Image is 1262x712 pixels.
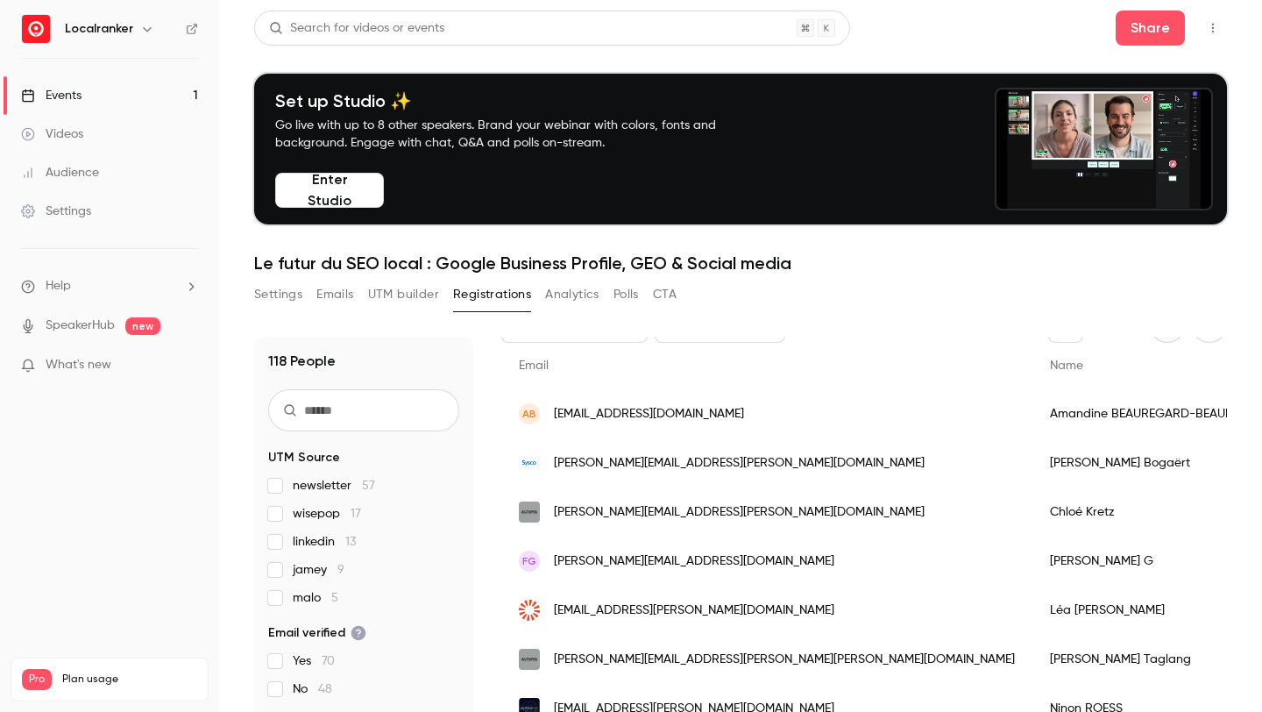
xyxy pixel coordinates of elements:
[254,281,302,309] button: Settings
[254,253,1227,274] h1: Le futur du SEO local : Google Business Profile, GEO & Social media
[65,20,133,38] h6: Localranker
[293,589,338,607] span: malo
[46,317,115,335] a: SpeakerHub
[519,502,540,523] img: altema.pro
[453,281,531,309] button: Registrations
[331,592,338,604] span: 5
[545,281,599,309] button: Analytics
[268,351,336,372] h1: 118 People
[522,553,536,569] span: FG
[519,452,540,473] img: sysco.com
[46,277,71,295] span: Help
[362,480,375,492] span: 57
[177,358,198,374] iframe: Noticeable Trigger
[316,281,353,309] button: Emails
[554,552,834,571] span: [PERSON_NAME][EMAIL_ADDRESS][DOMAIN_NAME]
[268,624,366,642] span: Email verified
[613,281,639,309] button: Polls
[293,680,332,698] span: No
[519,360,549,372] span: Email
[293,533,356,551] span: linkedin
[345,536,356,548] span: 13
[293,561,344,579] span: jamey
[275,173,384,208] button: Enter Studio
[21,164,99,182] div: Audience
[21,87,82,104] div: Events
[293,652,335,670] span: Yes
[22,15,50,43] img: Localranker
[554,405,744,424] span: [EMAIL_ADDRESS][DOMAIN_NAME]
[22,669,52,690] span: Pro
[318,683,332,695] span: 48
[1116,11,1185,46] button: Share
[62,673,197,687] span: Plan usage
[554,651,1015,669] span: [PERSON_NAME][EMAIL_ADDRESS][PERSON_NAME][PERSON_NAME][DOMAIN_NAME]
[522,406,536,422] span: AB
[275,90,757,111] h4: Set up Studio ✨
[554,503,925,522] span: [PERSON_NAME][EMAIL_ADDRESS][PERSON_NAME][DOMAIN_NAME]
[21,203,91,220] div: Settings
[46,356,111,374] span: What's new
[21,125,83,143] div: Videos
[293,477,375,495] span: newsletter
[351,508,361,520] span: 17
[125,317,160,335] span: new
[322,655,335,667] span: 70
[21,277,198,295] li: help-dropdown-opener
[268,449,340,466] span: UTM Source
[337,564,344,576] span: 9
[1050,360,1083,372] span: Name
[368,281,439,309] button: UTM builder
[519,600,540,621] img: thelem-assurances.fr
[269,19,444,38] div: Search for videos or events
[275,117,757,152] p: Go live with up to 8 other speakers. Brand your webinar with colors, fonts and background. Engage...
[554,602,834,620] span: [EMAIL_ADDRESS][PERSON_NAME][DOMAIN_NAME]
[653,281,677,309] button: CTA
[293,505,361,523] span: wisepop
[519,649,540,670] img: altema.pro
[554,454,925,473] span: [PERSON_NAME][EMAIL_ADDRESS][PERSON_NAME][DOMAIN_NAME]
